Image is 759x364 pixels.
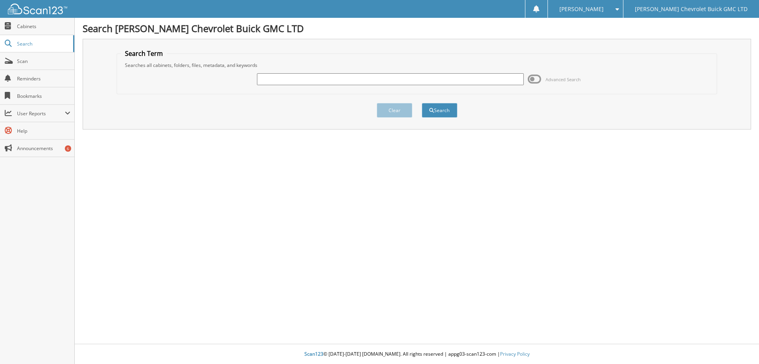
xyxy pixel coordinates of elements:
[17,128,70,134] span: Help
[65,145,71,152] div: 6
[17,75,70,82] span: Reminders
[377,103,412,118] button: Clear
[17,58,70,65] span: Scan
[719,326,759,364] iframe: Chat Widget
[546,76,581,82] span: Advanced Search
[121,49,167,58] legend: Search Term
[500,351,530,357] a: Privacy Policy
[635,7,748,11] span: [PERSON_NAME] Chevrolet Buick GMC LTD
[304,351,323,357] span: Scan123
[121,62,713,69] div: Searches all cabinets, folders, files, metadata, and keywords
[17,110,65,117] span: User Reports
[17,23,70,30] span: Cabinets
[17,93,70,99] span: Bookmarks
[17,40,69,47] span: Search
[422,103,457,118] button: Search
[559,7,604,11] span: [PERSON_NAME]
[75,345,759,364] div: © [DATE]-[DATE] [DOMAIN_NAME]. All rights reserved | appg03-scan123-com |
[8,4,67,14] img: scan123-logo-white.svg
[83,22,751,35] h1: Search [PERSON_NAME] Chevrolet Buick GMC LTD
[17,145,70,152] span: Announcements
